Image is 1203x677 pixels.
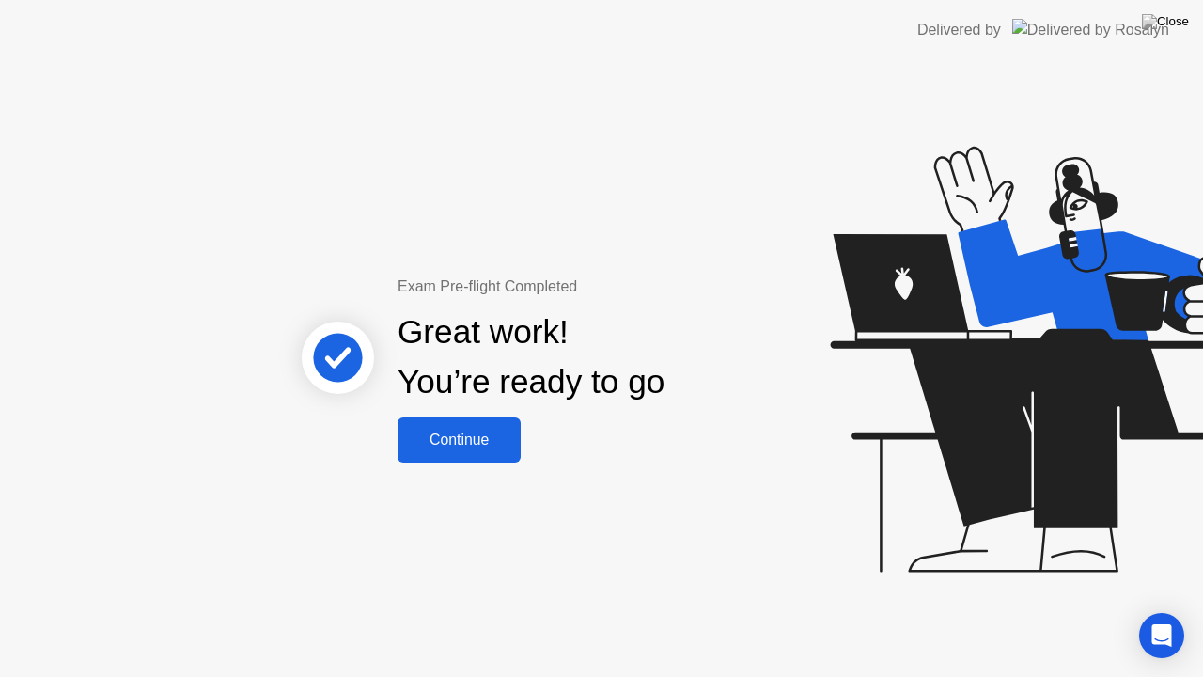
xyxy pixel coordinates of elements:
div: Open Intercom Messenger [1139,613,1184,658]
div: Exam Pre-flight Completed [398,276,786,298]
div: Delivered by [917,19,1001,41]
div: Great work! You’re ready to go [398,307,664,407]
button: Continue [398,417,521,463]
img: Close [1142,14,1189,29]
img: Delivered by Rosalyn [1012,19,1169,40]
div: Continue [403,432,515,449]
